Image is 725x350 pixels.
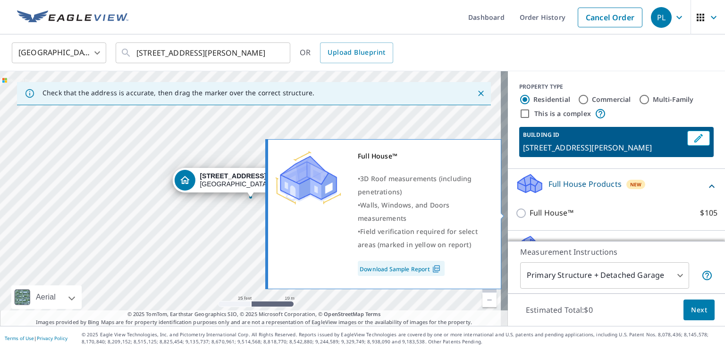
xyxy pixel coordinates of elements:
[523,142,683,153] p: [STREET_ADDRESS][PERSON_NAME]
[630,181,642,188] span: New
[578,8,642,27] a: Cancel Order
[518,300,600,320] p: Estimated Total: $0
[358,200,449,223] span: Walls, Windows, and Doors measurements
[520,246,713,258] p: Measurement Instructions
[683,300,715,321] button: Next
[324,310,363,317] a: OpenStreetMap
[653,95,694,104] label: Multi-Family
[530,207,573,219] p: Full House™
[430,265,443,273] img: Pdf Icon
[700,207,717,219] p: $105
[5,335,34,342] a: Terms of Use
[37,335,67,342] a: Privacy Policy
[127,310,381,318] span: © 2025 TomTom, Earthstar Geographics SIO, © 2025 Microsoft Corporation, ©
[42,89,314,97] p: Check that the address is accurate, then drag the marker over the correct structure.
[358,261,445,276] a: Download Sample Report
[534,109,591,118] label: This is a complex
[523,131,559,139] p: BUILDING ID
[515,234,717,261] div: Roof ProductsNew
[136,40,271,66] input: Search by address or latitude-longitude
[358,172,489,199] div: •
[533,95,570,104] label: Residential
[519,83,714,91] div: PROPERTY TYPE
[691,304,707,316] span: Next
[200,172,321,180] strong: [STREET_ADDRESS][PERSON_NAME]
[701,270,713,281] span: Your report will include the primary structure and a detached garage if one exists.
[515,173,717,200] div: Full House ProductsNew
[358,225,489,251] div: •
[358,199,489,225] div: •
[300,42,393,63] div: OR
[5,335,67,341] p: |
[358,174,472,196] span: 3D Roof measurements (including penetrations)
[358,150,489,163] div: Full House™
[275,150,341,206] img: Premium
[548,240,601,251] p: Roof Products
[475,87,487,100] button: Close
[651,7,672,28] div: PL
[592,95,631,104] label: Commercial
[82,331,720,345] p: © 2025 Eagle View Technologies, Inc. and Pictometry International Corp. All Rights Reserved. Repo...
[358,227,478,249] span: Field verification required for select areas (marked in yellow on report)
[12,40,106,66] div: [GEOGRAPHIC_DATA]
[520,262,689,289] div: Primary Structure + Detached Garage
[17,10,128,25] img: EV Logo
[11,285,82,309] div: Aerial
[365,310,381,317] a: Terms
[200,172,321,188] div: [GEOGRAPHIC_DATA]
[320,42,393,63] a: Upload Blueprint
[328,47,385,58] span: Upload Blueprint
[548,178,622,190] p: Full House Products
[33,285,59,309] div: Aerial
[687,131,710,146] button: Edit building 1
[172,168,328,197] div: Dropped pin, building 1, Residential property, 126 Ann St Meriden, CT 06450
[482,293,497,307] a: Current Level 20, Zoom Out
